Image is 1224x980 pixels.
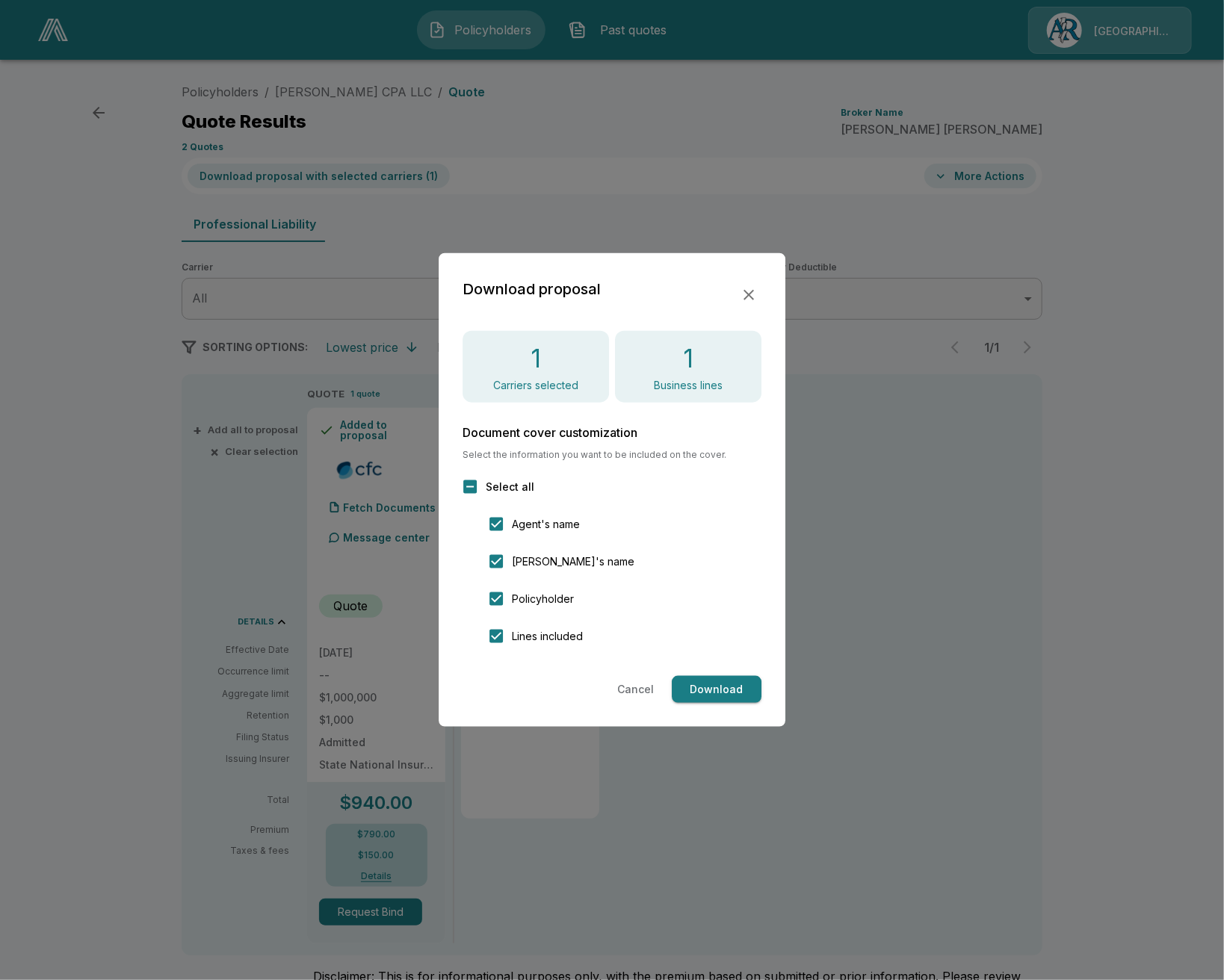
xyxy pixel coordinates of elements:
[512,591,574,607] span: Policyholder
[493,380,578,391] p: Carriers selected
[463,427,761,438] h6: Document cover customization
[463,277,601,301] h2: Download proposal
[531,343,541,374] h4: 1
[512,516,580,532] span: Agent's name
[611,676,660,704] button: Cancel
[683,343,693,374] h4: 1
[486,479,534,494] span: Select all
[512,628,583,644] span: Lines included
[672,676,761,704] button: Download
[463,450,761,459] span: Select the information you want to be included on the cover.
[654,380,723,391] p: Business lines
[512,553,634,569] span: [PERSON_NAME]'s name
